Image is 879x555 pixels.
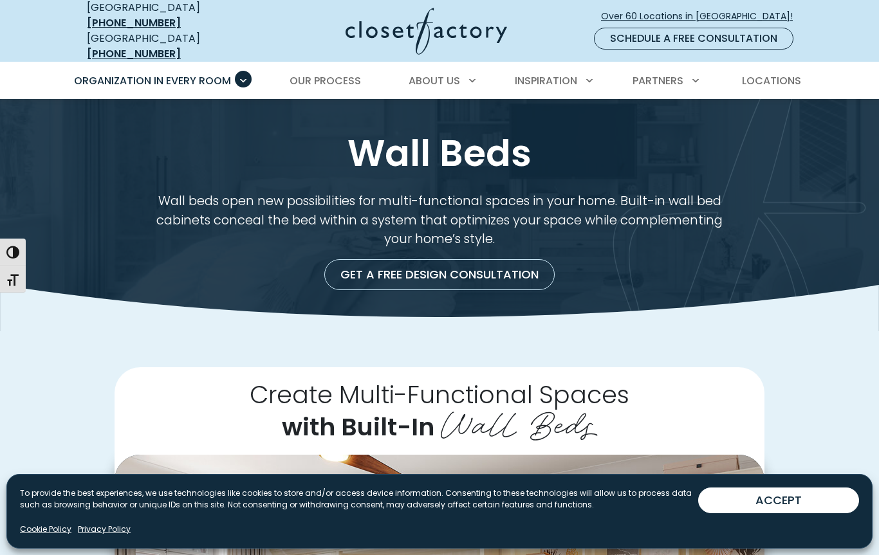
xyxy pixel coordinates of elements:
[742,73,801,88] span: Locations
[20,487,698,511] p: To provide the best experiences, we use technologies like cookies to store and/or access device i...
[145,192,734,249] p: Wall beds open new possibilities for multi-functional spaces in your home. Built-in wall bed cabi...
[87,46,181,61] a: [PHONE_NUMBER]
[594,28,793,50] a: Schedule a Free Consultation
[600,5,804,28] a: Over 60 Locations in [GEOGRAPHIC_DATA]!
[78,523,131,535] a: Privacy Policy
[65,63,814,99] nav: Primary Menu
[20,523,71,535] a: Cookie Policy
[346,8,507,55] img: Closet Factory Logo
[633,73,683,88] span: Partners
[515,73,577,88] span: Inspiration
[698,487,859,513] button: ACCEPT
[441,396,598,446] span: Wall Beds
[409,73,460,88] span: About Us
[282,410,434,444] span: with Built-In
[87,31,245,62] div: [GEOGRAPHIC_DATA]
[74,73,231,88] span: Organization in Every Room
[87,15,181,30] a: [PHONE_NUMBER]
[601,10,803,23] span: Over 60 Locations in [GEOGRAPHIC_DATA]!
[290,73,361,88] span: Our Process
[324,259,555,290] a: Get a Free Design Consultation
[84,130,795,176] h1: Wall Beds
[250,378,629,412] span: Create Multi-Functional Spaces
